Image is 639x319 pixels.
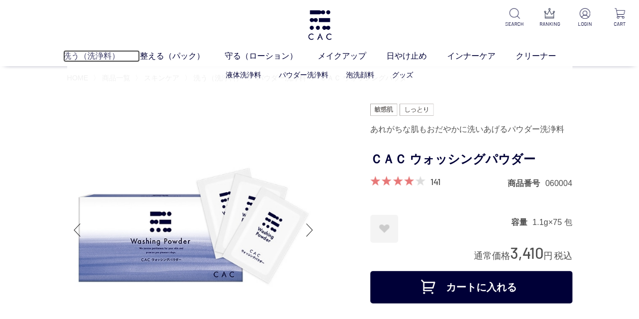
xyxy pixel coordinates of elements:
a: インナーケア [447,50,516,62]
a: クリーナー [516,50,576,62]
dd: 1.1g×75 包 [532,217,572,227]
span: 通常価格 [474,251,510,261]
a: 141 [430,176,440,187]
div: Next slide [300,210,320,250]
a: 洗う（洗浄料） [63,50,140,62]
a: CART [608,8,631,28]
a: お気に入りに登録する [370,215,398,243]
a: LOGIN [573,8,596,28]
img: logo [307,10,333,40]
a: グッズ [392,71,413,79]
span: 円 [544,251,553,261]
a: SEARCH [503,8,526,28]
div: Previous slide [67,210,87,250]
p: LOGIN [573,20,596,28]
a: RANKING [538,8,561,28]
h1: ＣＡＣ ウォッシングパウダー [370,148,572,171]
p: SEARCH [503,20,526,28]
a: 整える（パック） [140,50,225,62]
a: 日やけ止め [386,50,447,62]
img: 敏感肌 [370,104,398,116]
span: 税込 [554,251,572,261]
span: 3,410 [510,243,544,262]
button: カートに入れる [370,271,572,303]
dt: 容量 [511,217,532,227]
a: 液体洗浄料 [226,71,261,79]
a: 守る（ローション） [225,50,318,62]
img: しっとり [400,104,433,116]
dt: 商品番号 [508,178,545,189]
a: 泡洗顔料 [346,71,374,79]
p: RANKING [538,20,561,28]
a: パウダー洗浄料 [279,71,328,79]
a: メイクアップ [318,50,386,62]
p: CART [608,20,631,28]
div: あれがちな肌もおだやかに洗いあげるパウダー洗浄料 [370,121,572,138]
dd: 060004 [545,178,572,189]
